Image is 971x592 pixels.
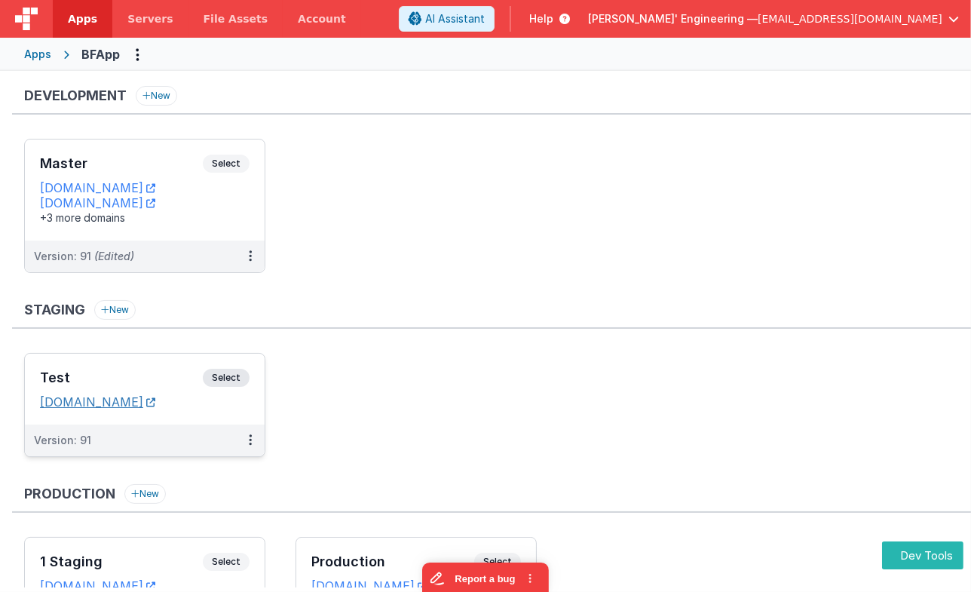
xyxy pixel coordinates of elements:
[94,250,134,262] span: (Edited)
[40,394,155,409] a: [DOMAIN_NAME]
[882,541,963,569] button: Dev Tools
[68,11,97,26] span: Apps
[40,554,203,569] h3: 1 Staging
[40,370,203,385] h3: Test
[34,433,91,448] div: Version: 91
[529,11,553,26] span: Help
[203,553,250,571] span: Select
[204,11,268,26] span: File Assets
[588,11,758,26] span: [PERSON_NAME]' Engineering —
[126,42,150,66] button: Options
[24,302,85,317] h3: Staging
[24,486,115,502] h3: Production
[425,11,485,26] span: AI Assistant
[588,11,959,26] button: [PERSON_NAME]' Engineering — [EMAIL_ADDRESS][DOMAIN_NAME]
[40,210,250,225] div: +3 more domains
[203,155,250,173] span: Select
[40,195,155,210] a: [DOMAIN_NAME]
[203,369,250,387] span: Select
[758,11,942,26] span: [EMAIL_ADDRESS][DOMAIN_NAME]
[124,484,166,504] button: New
[24,88,127,103] h3: Development
[474,553,521,571] span: Select
[136,86,177,106] button: New
[40,156,203,171] h3: Master
[40,180,155,195] a: [DOMAIN_NAME]
[399,6,495,32] button: AI Assistant
[127,11,173,26] span: Servers
[94,300,136,320] button: New
[81,45,120,63] div: BFApp
[34,249,134,264] div: Version: 91
[24,47,51,62] div: Apps
[311,554,474,569] h3: Production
